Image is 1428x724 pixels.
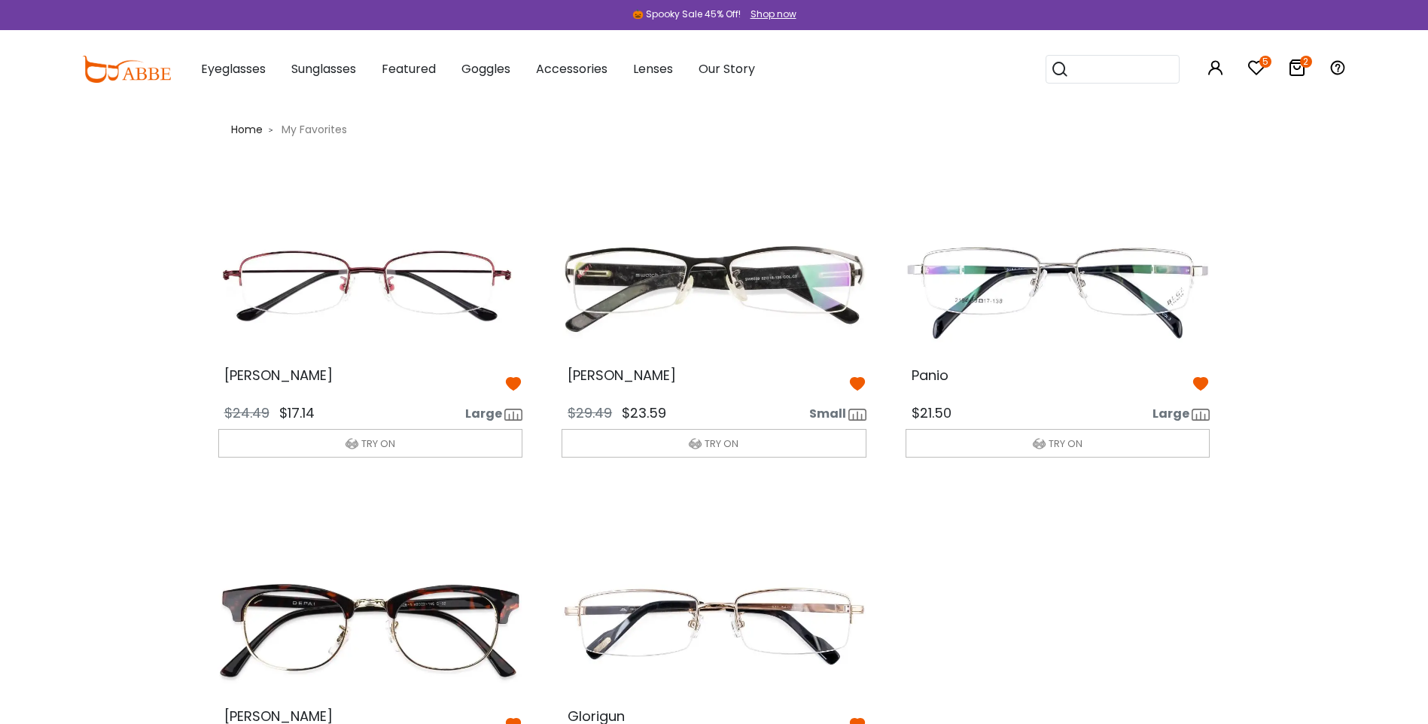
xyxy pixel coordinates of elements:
[231,120,263,138] a: Home
[1152,405,1189,423] span: Large
[848,409,866,421] img: size ruler
[906,429,1210,458] button: TRY ON
[912,403,951,422] span: $21.50
[291,60,356,78] span: Sunglasses
[231,122,263,137] span: Home
[201,60,266,78] span: Eyeglasses
[536,60,607,78] span: Accessories
[632,8,741,21] div: 🎃 Spooky Sale 45% Off!
[218,429,523,458] button: TRY ON
[1300,56,1312,68] i: 2
[568,366,676,385] span: [PERSON_NAME]
[361,437,395,451] span: TRY ON
[689,437,702,450] img: tryon
[1049,437,1082,451] span: TRY ON
[705,437,738,451] span: TRY ON
[633,60,673,78] span: Lenses
[276,122,353,137] span: My Favorites
[1192,409,1210,421] img: size ruler
[1288,62,1306,79] a: 2
[224,366,333,385] span: [PERSON_NAME]
[224,403,269,422] span: $24.49
[504,409,522,421] img: size ruler
[82,56,171,83] img: abbeglasses.com
[1259,56,1271,68] i: 5
[465,405,502,423] span: Large
[809,405,846,423] span: Small
[1247,62,1265,79] a: 5
[346,437,358,450] img: tryon
[1033,437,1046,450] img: tryon
[699,60,755,78] span: Our Story
[568,403,612,422] span: $29.49
[622,403,666,422] span: $23.59
[382,60,436,78] span: Featured
[912,366,948,385] span: Panio
[268,125,273,135] i: >
[562,429,866,458] button: TRY ON
[461,60,510,78] span: Goggles
[743,8,796,20] a: Shop now
[279,403,315,422] span: $17.14
[751,8,796,21] div: Shop now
